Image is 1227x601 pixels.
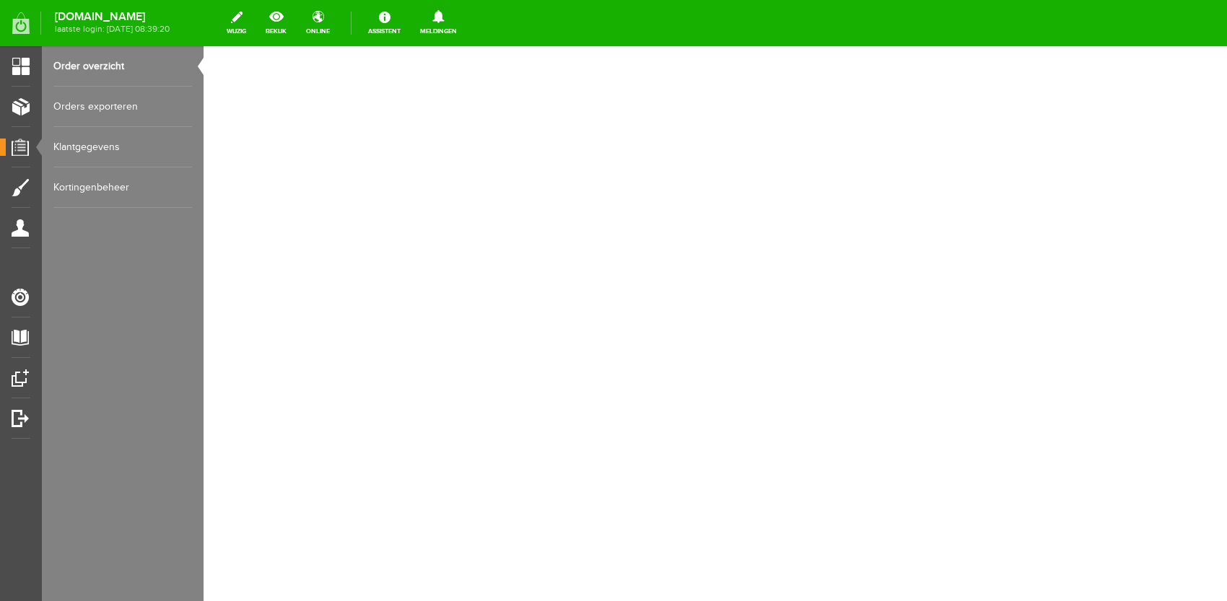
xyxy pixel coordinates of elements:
[53,46,192,87] a: Order overzicht
[53,167,192,208] a: Kortingenbeheer
[55,13,170,21] strong: [DOMAIN_NAME]
[55,25,170,33] span: laatste login: [DATE] 08:39:20
[297,7,339,39] a: online
[257,7,295,39] a: bekijk
[359,7,409,39] a: Assistent
[411,7,466,39] a: Meldingen
[218,7,255,39] a: wijzig
[53,87,192,127] a: Orders exporteren
[53,127,192,167] a: Klantgegevens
